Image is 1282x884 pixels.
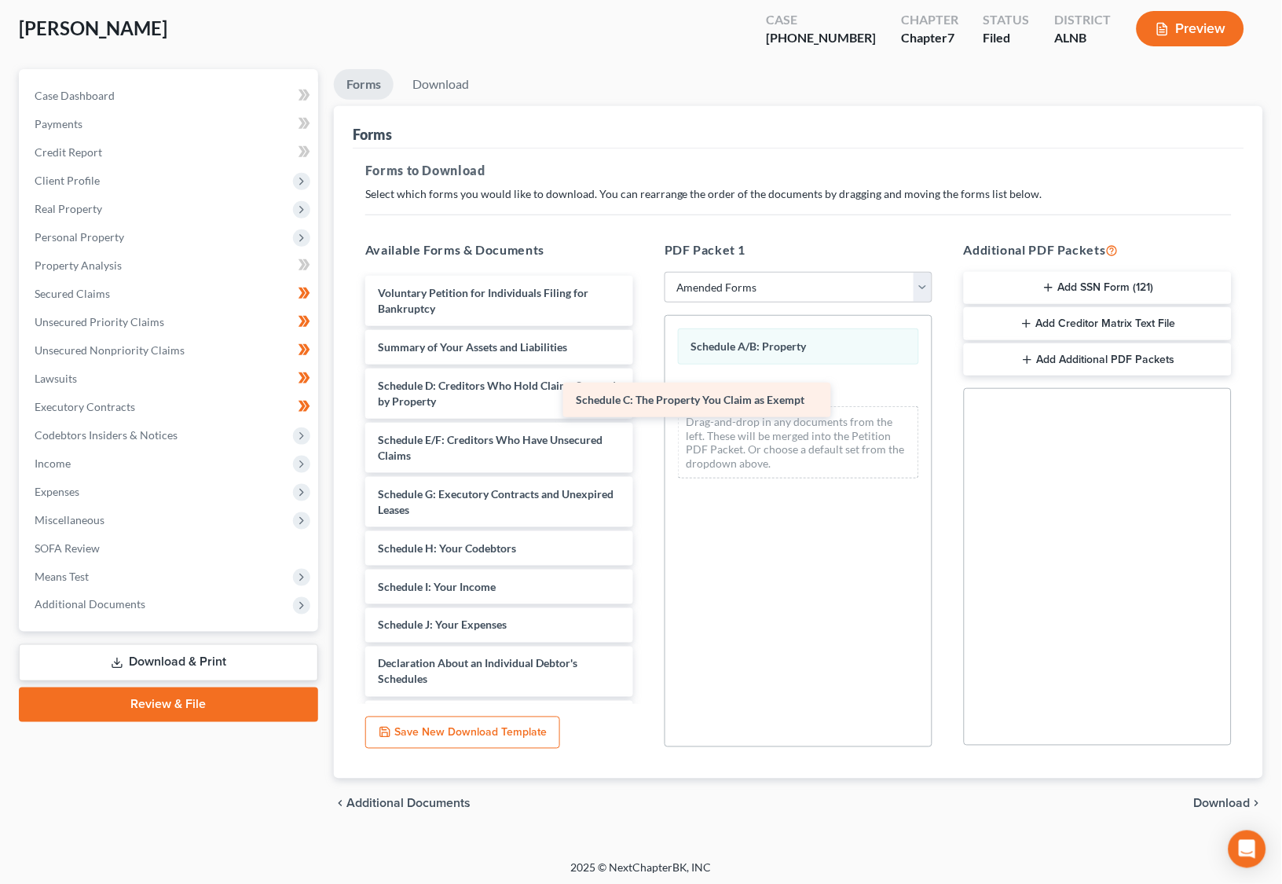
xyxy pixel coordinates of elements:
i: chevron_right [1251,798,1263,810]
div: Filed [983,29,1030,47]
p: Select which forms you would like to download. You can rearrange the order of the documents by dr... [365,186,1232,202]
div: Case [766,11,876,29]
span: Means Test [35,570,89,583]
span: Voluntary Petition for Individuals Filing for Bankruptcy [378,286,588,315]
a: SOFA Review [22,534,318,563]
span: Schedule G: Executory Contracts and Unexpired Leases [378,487,614,516]
span: Schedule D: Creditors Who Hold Claims Secured by Property [378,379,616,408]
a: Payments [22,110,318,138]
a: Review & File [19,688,318,722]
span: Executory Contracts [35,400,135,413]
span: Additional Documents [35,598,145,611]
a: chevron_left Additional Documents [334,798,471,810]
span: Declaration About an Individual Debtor's Schedules [378,657,577,686]
a: Unsecured Nonpriority Claims [22,336,318,365]
div: Forms [353,125,392,144]
div: Chapter [901,11,958,29]
h5: Forms to Download [365,161,1232,180]
div: Open Intercom Messenger [1229,831,1266,868]
button: Save New Download Template [365,717,560,750]
span: [PERSON_NAME] [19,17,167,39]
h5: Available Forms & Documents [365,240,633,259]
span: Real Property [35,202,102,215]
span: Unsecured Priority Claims [35,315,164,328]
span: Case Dashboard [35,89,115,102]
span: Schedule H: Your Codebtors [378,541,516,555]
a: Lawsuits [22,365,318,393]
span: Schedule J: Your Expenses [378,618,507,632]
a: Forms [334,69,394,100]
span: Client Profile [35,174,100,187]
a: Credit Report [22,138,318,167]
span: 7 [947,30,954,45]
span: Payments [35,117,82,130]
span: Unsecured Nonpriority Claims [35,343,185,357]
div: Chapter [901,29,958,47]
span: Summary of Your Assets and Liabilities [378,340,567,354]
div: District [1055,11,1112,29]
a: Secured Claims [22,280,318,308]
span: Property Analysis [35,259,122,272]
button: Preview [1137,11,1244,46]
span: Lawsuits [35,372,77,385]
span: Additional Documents [346,798,471,810]
span: Secured Claims [35,287,110,300]
span: Schedule A/B: Property [691,339,807,353]
span: Income [35,457,71,470]
span: Schedule E/F: Creditors Who Have Unsecured Claims [378,433,603,462]
h5: PDF Packet 1 [665,240,932,259]
div: Drag-and-drop in any documents from the left. These will be merged into the Petition PDF Packet. ... [678,406,919,479]
a: Property Analysis [22,251,318,280]
div: Status [983,11,1030,29]
button: Add Additional PDF Packets [964,343,1232,376]
span: Miscellaneous [35,513,104,526]
span: Personal Property [35,230,124,244]
div: [PHONE_NUMBER] [766,29,876,47]
span: Download [1194,798,1251,810]
span: Codebtors Insiders & Notices [35,428,178,442]
a: Download & Print [19,644,318,681]
a: Download [400,69,482,100]
a: Unsecured Priority Claims [22,308,318,336]
button: Add SSN Form (121) [964,272,1232,305]
i: chevron_left [334,798,346,810]
span: Credit Report [35,145,102,159]
span: SOFA Review [35,541,100,555]
button: Add Creditor Matrix Text File [964,307,1232,340]
h5: Additional PDF Packets [964,240,1232,259]
span: Schedule I: Your Income [378,580,496,593]
span: Schedule C: The Property You Claim as Exempt [576,393,804,406]
a: Executory Contracts [22,393,318,421]
a: Case Dashboard [22,82,318,110]
div: ALNB [1055,29,1112,47]
span: Expenses [35,485,79,498]
button: Download chevron_right [1194,798,1263,810]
